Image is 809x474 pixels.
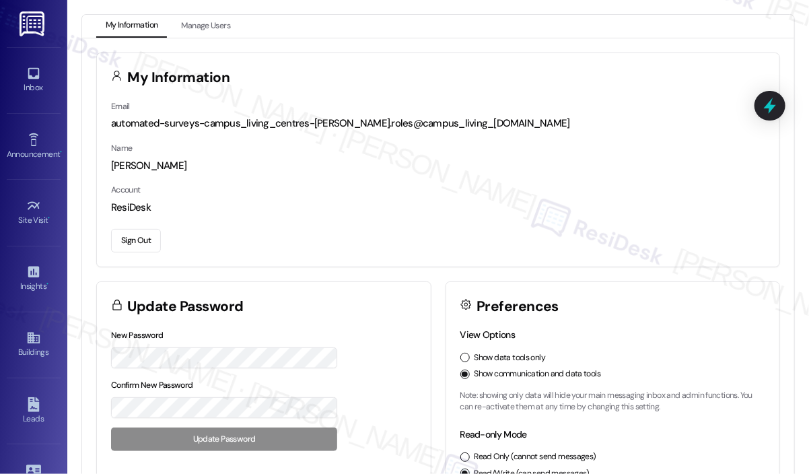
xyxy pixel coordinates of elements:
[477,300,559,314] h3: Preferences
[48,213,50,223] span: •
[474,368,601,380] label: Show communication and data tools
[7,261,61,297] a: Insights •
[460,329,516,341] label: View Options
[20,11,47,36] img: ResiDesk Logo
[111,330,164,341] label: New Password
[474,451,596,463] label: Read Only (cannot send messages)
[111,143,133,154] label: Name
[460,428,527,440] label: Read-only Mode
[474,352,546,364] label: Show data tools only
[128,71,230,85] h3: My Information
[7,195,61,231] a: Site Visit •
[111,380,193,391] label: Confirm New Password
[111,101,130,112] label: Email
[128,300,244,314] h3: Update Password
[111,184,141,195] label: Account
[60,147,62,157] span: •
[46,279,48,289] span: •
[172,15,240,38] button: Manage Users
[460,390,766,413] p: Note: showing only data will hide your main messaging inbox and admin functions. You can re-activ...
[111,201,765,215] div: ResiDesk
[111,229,161,252] button: Sign Out
[96,15,167,38] button: My Information
[111,159,765,173] div: [PERSON_NAME]
[7,62,61,98] a: Inbox
[111,116,765,131] div: automated-surveys-campus_living_centres-[PERSON_NAME].roles@campus_living_[DOMAIN_NAME]
[7,393,61,430] a: Leads
[7,327,61,363] a: Buildings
